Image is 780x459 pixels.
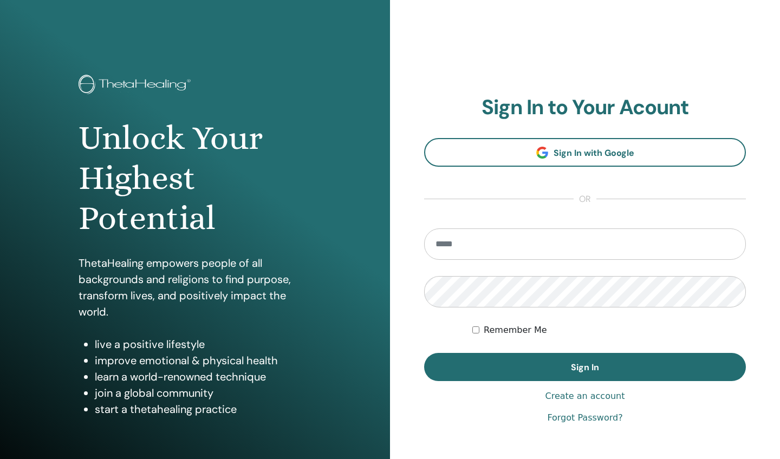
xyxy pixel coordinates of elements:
[574,193,596,206] span: or
[424,138,746,167] a: Sign In with Google
[554,147,634,159] span: Sign In with Google
[545,390,625,403] a: Create an account
[571,362,599,373] span: Sign In
[95,369,311,385] li: learn a world-renowned technique
[95,352,311,369] li: improve emotional & physical health
[95,336,311,352] li: live a positive lifestyle
[424,353,746,381] button: Sign In
[547,411,622,424] a: Forgot Password?
[95,385,311,401] li: join a global community
[472,324,746,337] div: Keep me authenticated indefinitely or until I manually logout
[79,255,311,320] p: ThetaHealing empowers people of all backgrounds and religions to find purpose, transform lives, a...
[484,324,547,337] label: Remember Me
[424,95,746,120] h2: Sign In to Your Acount
[79,118,311,239] h1: Unlock Your Highest Potential
[95,401,311,417] li: start a thetahealing practice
